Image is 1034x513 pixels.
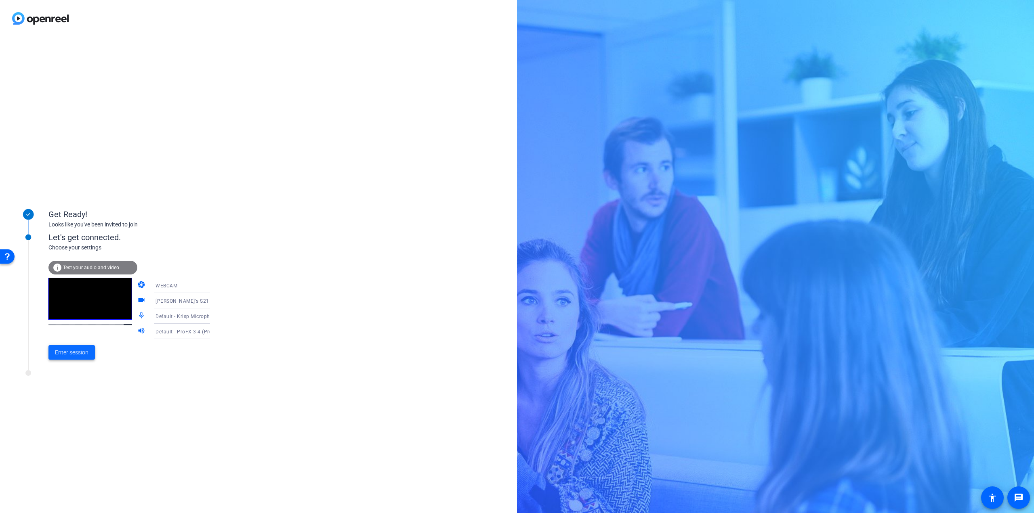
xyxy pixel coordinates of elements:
span: Test your audio and video [63,265,119,270]
mat-icon: camera [137,281,147,290]
span: [PERSON_NAME]'s S21 Ultra (Windows Virtual Camera) [156,297,286,304]
button: Enter session [48,345,95,360]
span: Enter session [55,348,88,357]
mat-icon: volume_up [137,327,147,336]
div: Get Ready! [48,208,210,220]
div: Looks like you've been invited to join [48,220,210,229]
mat-icon: message [1014,493,1023,503]
div: Choose your settings [48,243,227,252]
span: Default - ProFX 3-4 (ProFX) [156,328,221,335]
div: Let's get connected. [48,231,227,243]
span: WEBCAM [156,283,177,289]
mat-icon: info [53,263,62,272]
mat-icon: mic_none [137,311,147,321]
span: Default - Krisp Microphone (Krisp Audio) [156,313,251,319]
mat-icon: accessibility [988,493,997,503]
mat-icon: videocam [137,296,147,306]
